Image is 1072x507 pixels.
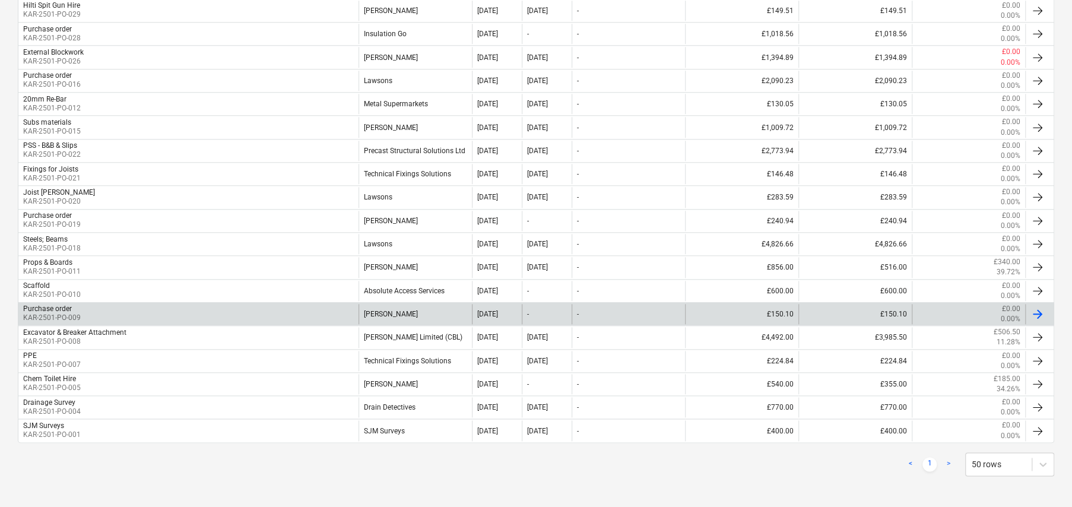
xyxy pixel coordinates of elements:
p: 0.00% [1001,11,1020,21]
div: [DATE] [527,240,548,248]
div: £600.00 [685,281,798,301]
div: - [577,170,579,178]
p: KAR-2501-PO-022 [23,150,81,160]
div: - [577,77,579,85]
div: £1,018.56 [685,24,798,44]
div: £856.00 [685,257,798,277]
p: KAR-2501-PO-012 [23,103,81,113]
p: £0.00 [1002,117,1020,127]
p: 0.00% [1001,197,1020,207]
div: £4,826.66 [685,234,798,254]
p: £0.00 [1002,420,1020,430]
div: Purchase order [23,71,72,80]
div: Joist [PERSON_NAME] [23,188,95,197]
div: Drain Detectives [359,397,472,417]
div: £770.00 [685,397,798,417]
div: - [527,310,529,318]
div: [DATE] [477,30,498,38]
div: [PERSON_NAME] [359,1,472,21]
p: 0.00% [1001,221,1020,231]
div: - [577,380,579,388]
p: KAR-2501-PO-019 [23,220,81,230]
p: £506.50 [994,327,1020,337]
div: £355.00 [798,374,912,394]
p: £0.00 [1002,1,1020,11]
p: £0.00 [1002,281,1020,291]
div: [DATE] [527,263,548,271]
div: £283.59 [798,187,912,207]
div: £224.84 [798,351,912,371]
p: KAR-2501-PO-011 [23,267,81,277]
p: £0.00 [1002,164,1020,174]
div: Hilti Spit Gun Hire [23,1,80,9]
div: £2,773.94 [685,141,798,161]
div: £3,985.50 [798,327,912,347]
div: Purchase order [23,305,72,313]
p: 0.00% [1001,361,1020,371]
p: 39.72% [997,267,1020,277]
div: £540.00 [685,374,798,394]
div: 20mm Re-Bar [23,95,66,103]
p: KAR-2501-PO-008 [23,337,126,347]
div: [PERSON_NAME] [359,211,472,231]
div: [DATE] [477,240,498,248]
div: SJM Surveys [359,420,472,441]
div: Purchase order [23,25,72,33]
div: [DATE] [527,53,548,62]
div: [DATE] [477,380,498,388]
div: £240.94 [685,211,798,231]
div: [DATE] [527,123,548,132]
div: £150.10 [685,304,798,324]
div: £2,090.23 [798,71,912,91]
p: KAR-2501-PO-007 [23,360,81,370]
iframe: Chat Widget [1013,450,1072,507]
div: Excavator & Breaker Attachment [23,328,126,337]
div: - [577,427,579,435]
div: £1,394.89 [685,47,798,67]
div: [DATE] [477,217,498,225]
div: Steels; Beams [23,235,68,243]
div: [PERSON_NAME] Limited (CBL) [359,327,472,347]
div: - [577,30,579,38]
div: Props & Boards [23,258,72,267]
div: Absolute Access Services [359,281,472,301]
div: Purchase order [23,211,72,220]
div: - [577,53,579,62]
div: - [577,147,579,155]
div: [DATE] [477,287,498,295]
p: KAR-2501-PO-018 [23,243,81,253]
div: [PERSON_NAME] [359,117,472,137]
div: Fixings for Joists [23,165,78,173]
p: KAR-2501-PO-016 [23,80,81,90]
div: [DATE] [477,310,498,318]
div: [DATE] [477,147,498,155]
div: - [577,403,579,411]
p: 0.00% [1001,174,1020,184]
div: - [577,100,579,108]
div: £283.59 [685,187,798,207]
div: [DATE] [477,427,498,435]
div: [DATE] [477,357,498,365]
div: [DATE] [527,427,548,435]
div: SJM Surveys [23,422,64,430]
div: £146.48 [798,164,912,184]
div: £130.05 [798,94,912,114]
p: 0.00% [1001,104,1020,114]
div: [DATE] [527,170,548,178]
p: £185.00 [994,374,1020,384]
div: Scaffold [23,281,50,290]
div: [DATE] [527,403,548,411]
p: KAR-2501-PO-015 [23,126,81,137]
div: £600.00 [798,281,912,301]
p: KAR-2501-PO-028 [23,33,81,43]
p: 0.00% [1001,244,1020,254]
p: £0.00 [1002,141,1020,151]
div: £130.05 [685,94,798,114]
div: - [527,30,529,38]
div: £2,773.94 [798,141,912,161]
div: [DATE] [477,193,498,201]
p: KAR-2501-PO-020 [23,197,95,207]
p: KAR-2501-PO-010 [23,290,81,300]
div: [DATE] [527,100,548,108]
